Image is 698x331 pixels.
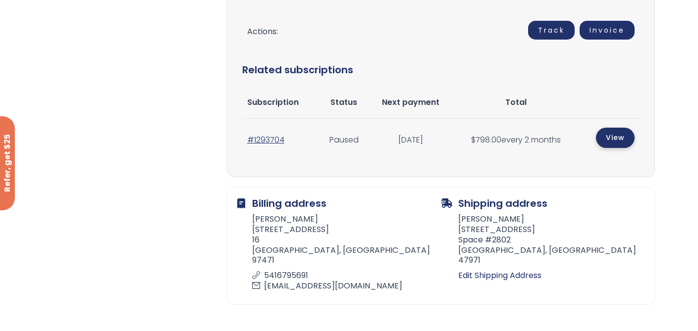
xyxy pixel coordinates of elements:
span: Total [505,96,527,108]
td: Paused [319,119,368,162]
a: Track order number 1860381 [528,21,575,40]
a: Edit Shipping Address [458,269,644,283]
span: $ [471,134,476,145]
address: [PERSON_NAME] [STREET_ADDRESS] Space #2802 [GEOGRAPHIC_DATA], [GEOGRAPHIC_DATA] 47971 [441,214,644,269]
p: [EMAIL_ADDRESS][DOMAIN_NAME] [252,281,435,291]
h2: Billing address [237,197,441,209]
span: Status [330,96,357,108]
address: [PERSON_NAME] [STREET_ADDRESS] 16 [GEOGRAPHIC_DATA], [GEOGRAPHIC_DATA] 97471 [237,214,441,294]
a: #1293704 [247,134,284,145]
th: Actions: [242,11,468,52]
span: 798.00 [471,134,501,145]
h2: Related subscriptions [242,52,640,87]
p: 5416795691 [252,271,435,281]
td: [DATE] [369,119,453,162]
td: every 2 months [453,119,579,162]
h2: Shipping address [441,197,644,209]
a: View [596,128,635,148]
span: Next payment [382,96,439,108]
span: Subscription [247,96,299,108]
a: Invoice order number 1860381 [580,21,635,40]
